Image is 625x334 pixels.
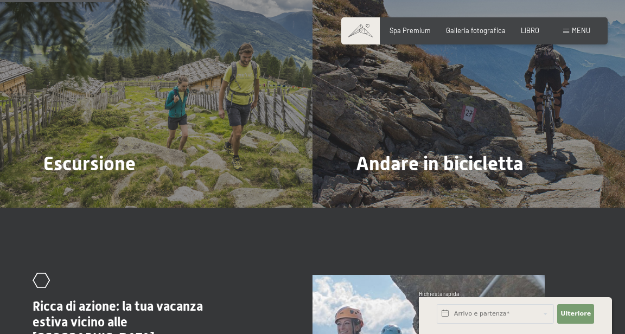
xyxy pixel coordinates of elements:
[521,26,539,35] a: LIBRO
[557,304,594,324] button: Ulteriore
[356,152,524,175] font: Andare in bicicletta
[572,26,590,35] font: menu
[446,26,506,35] a: Galleria fotografica
[419,291,459,297] font: Richiesta rapida
[560,310,591,317] font: Ulteriore
[390,26,431,35] a: Spa Premium
[43,152,136,175] font: Escursione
